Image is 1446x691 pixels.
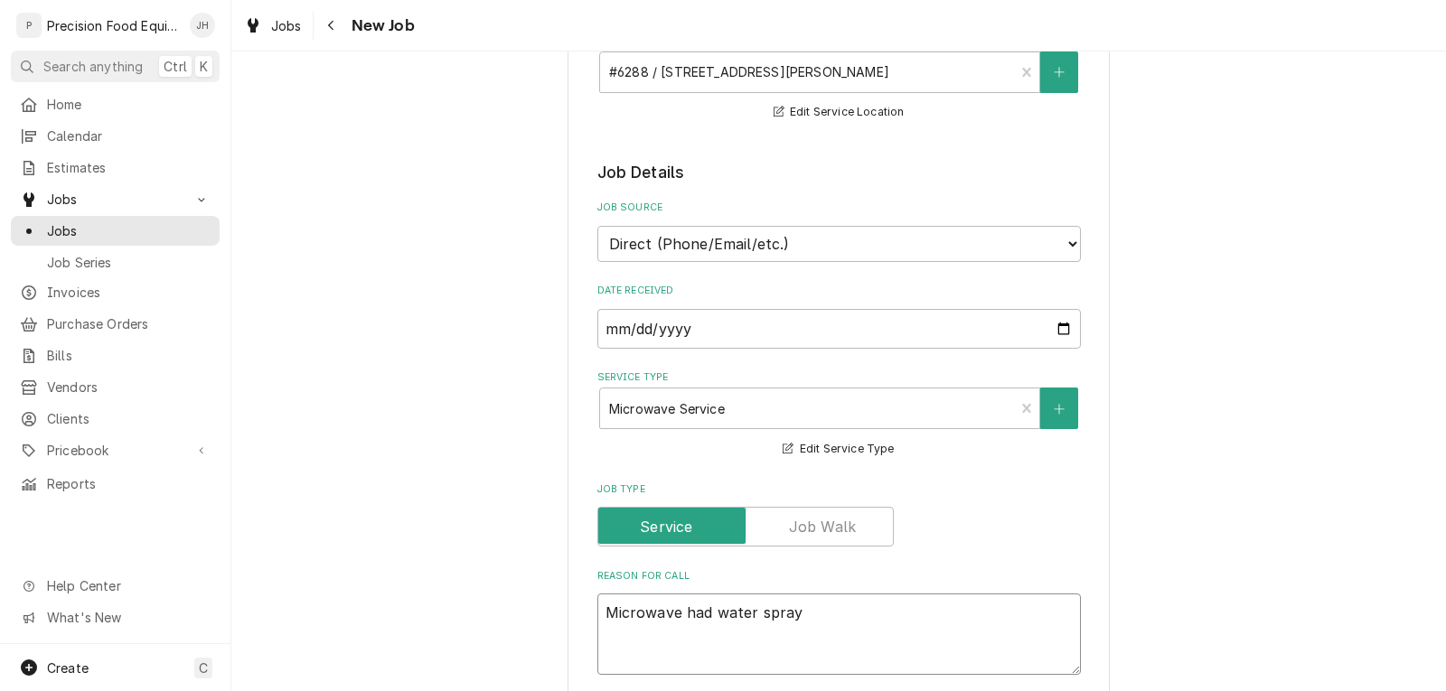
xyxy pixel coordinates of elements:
[11,247,220,277] a: Job Series
[317,11,346,40] button: Navigate back
[11,341,220,370] a: Bills
[1054,403,1065,416] svg: Create New Service
[597,201,1081,261] div: Job Source
[47,346,211,365] span: Bills
[47,378,211,397] span: Vendors
[47,660,89,676] span: Create
[597,370,1081,385] label: Service Type
[1054,66,1065,79] svg: Create New Location
[597,482,1081,497] label: Job Type
[47,409,211,428] span: Clients
[47,190,183,209] span: Jobs
[47,221,211,240] span: Jobs
[47,576,209,595] span: Help Center
[47,126,211,145] span: Calendar
[43,57,143,76] span: Search anything
[47,16,180,35] div: Precision Food Equipment LLC
[771,101,907,124] button: Edit Service Location
[200,57,208,76] span: K
[11,89,220,119] a: Home
[47,283,211,302] span: Invoices
[47,314,211,333] span: Purchase Orders
[47,608,209,627] span: What's New
[597,33,1081,123] div: Service Location
[11,435,220,465] a: Go to Pricebook
[164,57,187,76] span: Ctrl
[11,404,220,434] a: Clients
[11,469,220,499] a: Reports
[47,441,183,460] span: Pricebook
[597,482,1081,546] div: Job Type
[11,121,220,151] a: Calendar
[271,16,302,35] span: Jobs
[47,474,211,493] span: Reports
[199,658,208,677] span: C
[11,184,220,214] a: Go to Jobs
[597,284,1081,298] label: Date Received
[47,158,211,177] span: Estimates
[11,602,220,632] a: Go to What's New
[11,216,220,246] a: Jobs
[237,11,309,41] a: Jobs
[1040,388,1078,429] button: Create New Service
[597,370,1081,460] div: Service Type
[780,438,897,461] button: Edit Service Type
[597,309,1081,349] input: yyyy-mm-dd
[190,13,215,38] div: JH
[47,253,211,272] span: Job Series
[11,309,220,339] a: Purchase Orders
[597,201,1081,215] label: Job Source
[11,571,220,601] a: Go to Help Center
[190,13,215,38] div: Jason Hertel's Avatar
[346,14,415,38] span: New Job
[597,569,1081,675] div: Reason For Call
[11,372,220,402] a: Vendors
[597,161,1081,184] legend: Job Details
[597,284,1081,348] div: Date Received
[11,153,220,182] a: Estimates
[47,95,211,114] span: Home
[16,13,42,38] div: P
[1040,51,1078,93] button: Create New Location
[11,51,220,82] button: Search anythingCtrlK
[11,277,220,307] a: Invoices
[597,593,1081,675] textarea: Microwave had water spra
[597,569,1081,584] label: Reason For Call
